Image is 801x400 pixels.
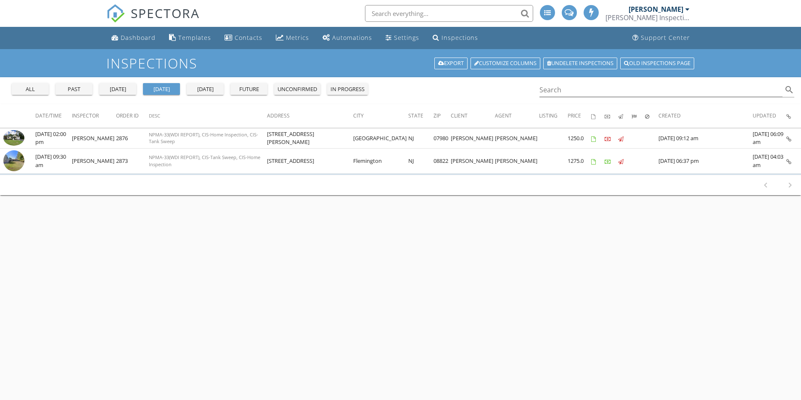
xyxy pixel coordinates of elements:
span: Listing [539,112,558,119]
span: City [353,112,364,119]
div: Dashboard [121,34,156,42]
td: NJ [408,148,434,174]
td: Flemington [353,148,408,174]
button: [DATE] [143,83,180,95]
div: all [15,85,45,94]
div: Templates [178,34,211,42]
span: SPECTORA [131,4,200,22]
a: Templates [166,30,214,46]
div: Metrics [286,34,309,42]
div: [DATE] [103,85,133,94]
button: future [230,83,267,95]
th: Created: Not sorted. [658,104,753,128]
button: past [56,83,93,95]
div: Automations [332,34,372,42]
td: [DATE] 09:12 am [658,128,753,148]
th: Submitted: Not sorted. [632,104,645,128]
th: Published: Not sorted. [618,104,632,128]
span: State [408,112,423,119]
button: all [12,83,49,95]
td: [DATE] 06:37 pm [658,148,753,174]
a: Customize Columns [471,58,540,69]
div: [DATE] [146,85,177,94]
span: Agent [495,112,512,119]
a: Export [434,58,468,69]
div: past [59,85,89,94]
button: in progress [327,83,368,95]
th: Order ID: Not sorted. [116,104,149,128]
div: [PERSON_NAME] [629,5,683,13]
th: Zip: Not sorted. [434,104,451,128]
span: Order ID [116,112,139,119]
th: Price: Not sorted. [568,104,591,128]
div: Cooper Inspection Services LLC [605,13,690,22]
span: Created [658,112,681,119]
th: Inspection Details: Not sorted. [786,104,801,128]
span: NPMA-33(WDI REPORT), CIS-Tank Sweep, CIS-Home Inspection [149,154,260,167]
a: Dashboard [108,30,159,46]
a: Automations (Advanced) [319,30,375,46]
td: NJ [408,128,434,148]
th: Inspector: Not sorted. [72,104,116,128]
button: [DATE] [187,83,224,95]
img: The Best Home Inspection Software - Spectora [106,4,125,23]
th: Listing: Not sorted. [539,104,568,128]
th: Desc: Not sorted. [149,104,267,128]
span: Price [568,112,581,119]
td: 07980 [434,128,451,148]
td: [DATE] 04:03 am [753,148,786,174]
button: unconfirmed [274,83,320,95]
td: [PERSON_NAME] [495,128,539,148]
div: [DATE] [190,85,220,94]
th: Canceled: Not sorted. [645,104,658,128]
span: Client [451,112,468,119]
a: Settings [382,30,423,46]
td: [GEOGRAPHIC_DATA] [353,128,408,148]
a: Undelete inspections [543,58,617,69]
th: State: Not sorted. [408,104,434,128]
input: Search everything... [365,5,533,22]
td: [DATE] 09:30 am [35,148,72,174]
div: future [234,85,264,94]
div: Settings [394,34,419,42]
th: Paid: Not sorted. [605,104,618,128]
td: [PERSON_NAME] [451,148,495,174]
th: Date/Time: Not sorted. [35,104,72,128]
td: 1275.0 [568,148,591,174]
img: streetview [3,150,24,171]
td: [STREET_ADDRESS][PERSON_NAME] [267,128,353,148]
td: [PERSON_NAME] [451,128,495,148]
td: [DATE] 06:09 am [753,128,786,148]
th: Agent: Not sorted. [495,104,539,128]
a: Contacts [221,30,266,46]
a: SPECTORA [106,11,200,29]
td: [STREET_ADDRESS] [267,148,353,174]
td: [PERSON_NAME] [72,148,116,174]
th: Client: Not sorted. [451,104,495,128]
td: 1250.0 [568,128,591,148]
td: [DATE] 02:00 pm [35,128,72,148]
button: [DATE] [99,83,136,95]
input: Search [539,83,783,97]
td: 2873 [116,148,149,174]
div: unconfirmed [278,85,317,94]
td: 2876 [116,128,149,148]
a: Old inspections page [620,58,694,69]
span: Desc [149,112,160,119]
th: Address: Not sorted. [267,104,353,128]
div: Inspections [441,34,478,42]
div: Support Center [641,34,690,42]
th: Agreements signed: Not sorted. [591,104,605,128]
span: Inspector [72,112,99,119]
th: City: Not sorted. [353,104,408,128]
span: NPMA-33(WDI REPORT), CIS-Home Inspection, CIS-Tank Sweep [149,131,258,145]
h1: Inspections [106,56,695,71]
td: [PERSON_NAME] [72,128,116,148]
span: Address [267,112,290,119]
div: in progress [330,85,365,94]
img: 9365114%2Fcover_photos%2Fj3j3bVTodjPFcL4gjst2%2Fsmall.9365114-1756318637994 [3,130,24,146]
a: Metrics [272,30,312,46]
th: Updated: Not sorted. [753,104,786,128]
a: Support Center [629,30,693,46]
td: 08822 [434,148,451,174]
